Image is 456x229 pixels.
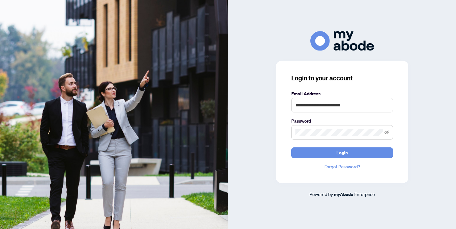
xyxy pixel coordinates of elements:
h3: Login to your account [291,74,393,83]
button: Login [291,147,393,158]
label: Email Address [291,90,393,97]
img: ma-logo [310,31,374,51]
span: Enterprise [354,191,375,197]
a: myAbode [334,191,353,198]
span: Login [336,148,348,158]
span: eye-invisible [384,130,389,135]
a: Forgot Password? [291,163,393,170]
span: Powered by [309,191,333,197]
label: Password [291,118,393,125]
